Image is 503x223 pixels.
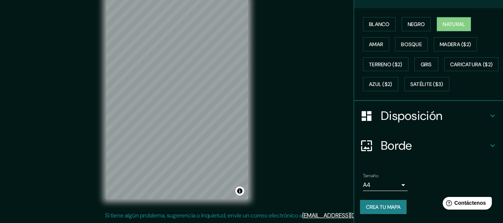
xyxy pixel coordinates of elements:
[440,41,471,48] font: Madera ($2)
[381,108,442,124] font: Disposición
[437,17,471,31] button: Natural
[443,21,465,28] font: Natural
[369,81,392,88] font: Azul ($2)
[360,200,407,214] button: Crea tu mapa
[410,81,443,88] font: Satélite ($3)
[369,41,383,48] font: Amar
[395,37,428,51] button: Bosque
[381,138,412,153] font: Borde
[450,61,493,68] font: Caricatura ($2)
[354,101,503,131] div: Disposición
[402,17,431,31] button: Negro
[369,21,390,28] font: Blanco
[105,211,302,219] font: Si tiene algún problema, sugerencia o inquietud, envíe un correo electrónico a
[363,37,389,51] button: Amar
[363,17,396,31] button: Blanco
[434,37,477,51] button: Madera ($2)
[421,61,432,68] font: Gris
[363,173,378,179] font: Tamaño
[369,61,402,68] font: Terreno ($2)
[437,194,495,215] iframe: Lanzador de widgets de ayuda
[414,57,438,71] button: Gris
[363,179,408,191] div: A4
[363,181,370,189] font: A4
[302,211,394,219] a: [EMAIL_ADDRESS][DOMAIN_NAME]
[401,41,422,48] font: Bosque
[444,57,499,71] button: Caricatura ($2)
[404,77,449,91] button: Satélite ($3)
[363,77,398,91] button: Azul ($2)
[363,57,408,71] button: Terreno ($2)
[235,187,244,195] button: Activar o desactivar atribución
[408,21,425,28] font: Negro
[354,131,503,160] div: Borde
[366,204,401,210] font: Crea tu mapa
